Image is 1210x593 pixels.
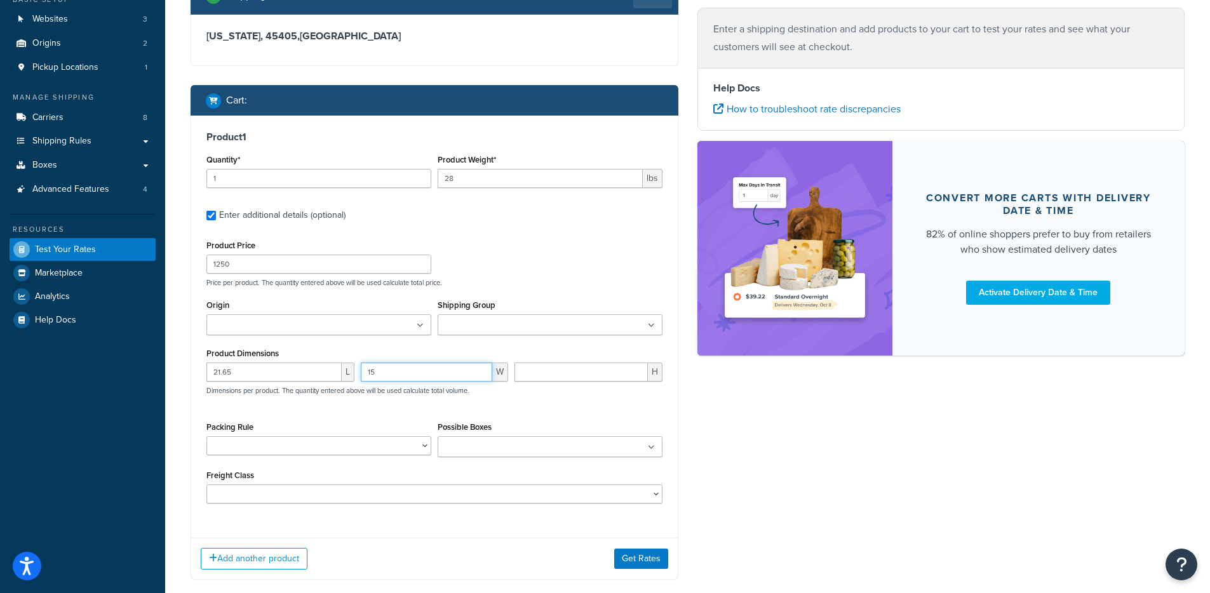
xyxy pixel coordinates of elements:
[438,422,492,432] label: Possible Boxes
[35,244,96,255] span: Test Your Rates
[32,14,68,25] span: Websites
[716,160,873,336] img: feature-image-ddt-36eae7f7280da8017bfb280eaccd9c446f90b1fe08728e4019434db127062ab4.png
[203,386,469,395] p: Dimensions per product. The quantity entered above will be used calculate total volume.
[923,227,1155,257] div: 82% of online shoppers prefer to buy from retailers who show estimated delivery dates
[206,241,255,250] label: Product Price
[342,363,354,382] span: L
[10,106,156,130] li: Carriers
[145,62,147,73] span: 1
[206,211,216,220] input: Enter additional details (optional)
[35,268,83,279] span: Marketplace
[713,81,1169,96] h4: Help Docs
[10,56,156,79] a: Pickup Locations1
[10,224,156,235] div: Resources
[206,30,662,43] h3: [US_STATE], 45405 , [GEOGRAPHIC_DATA]
[492,363,508,382] span: W
[10,130,156,153] a: Shipping Rules
[10,178,156,201] a: Advanced Features4
[201,548,307,570] button: Add another product
[219,206,346,224] div: Enter additional details (optional)
[1166,549,1197,580] button: Open Resource Center
[438,155,496,164] label: Product Weight*
[438,169,643,188] input: 0.00
[966,281,1110,305] a: Activate Delivery Date & Time
[10,32,156,55] li: Origins
[143,184,147,195] span: 4
[206,470,254,480] label: Freight Class
[32,160,57,171] span: Boxes
[923,192,1155,217] div: Convert more carts with delivery date & time
[10,106,156,130] a: Carriers8
[10,8,156,31] a: Websites3
[32,38,61,49] span: Origins
[10,32,156,55] a: Origins2
[203,278,666,287] p: Price per product. The quantity entered above will be used calculate total price.
[32,136,91,147] span: Shipping Rules
[206,155,240,164] label: Quantity*
[10,309,156,331] a: Help Docs
[206,349,279,358] label: Product Dimensions
[143,14,147,25] span: 3
[10,178,156,201] li: Advanced Features
[10,238,156,261] a: Test Your Rates
[713,102,901,116] a: How to troubleshoot rate discrepancies
[32,112,64,123] span: Carriers
[10,154,156,177] a: Boxes
[643,169,662,188] span: lbs
[614,549,668,569] button: Get Rates
[648,363,662,382] span: H
[10,8,156,31] li: Websites
[35,315,76,326] span: Help Docs
[206,300,229,310] label: Origin
[32,62,98,73] span: Pickup Locations
[35,291,70,302] span: Analytics
[143,112,147,123] span: 8
[226,95,247,106] h2: Cart :
[438,300,495,310] label: Shipping Group
[10,285,156,308] a: Analytics
[713,20,1169,56] p: Enter a shipping destination and add products to your cart to test your rates and see what your c...
[10,262,156,284] a: Marketplace
[206,422,253,432] label: Packing Rule
[206,131,662,143] h3: Product 1
[10,56,156,79] li: Pickup Locations
[206,169,431,188] input: 0.0
[10,92,156,103] div: Manage Shipping
[32,184,109,195] span: Advanced Features
[143,38,147,49] span: 2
